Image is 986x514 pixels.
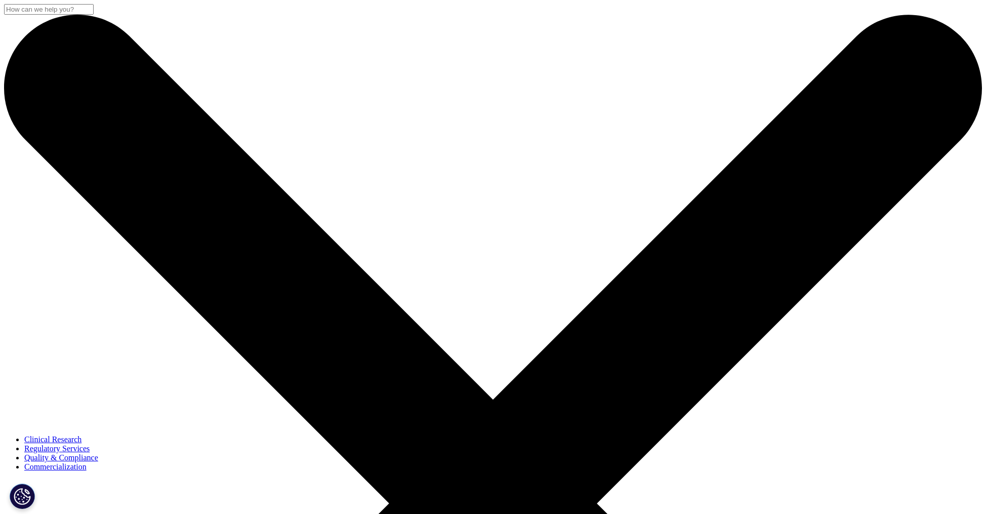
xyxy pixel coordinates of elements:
[4,4,94,15] input: Search
[24,453,98,462] a: Quality & Compliance
[10,484,35,509] button: Cookies Settings
[24,444,90,453] a: Regulatory Services
[24,435,81,444] a: Clinical Research
[24,462,87,471] a: Commercialization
